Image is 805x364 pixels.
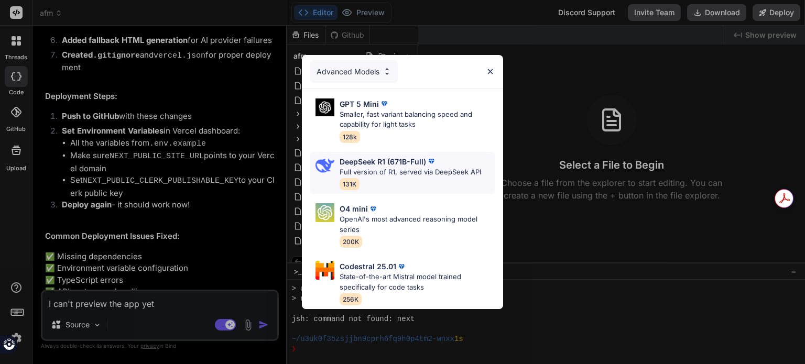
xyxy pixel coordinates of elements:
img: premium [379,98,389,109]
img: Pick Models [383,67,391,76]
p: OpenAI's most advanced reasoning model series [340,214,495,235]
img: close [486,67,495,76]
p: O4 mini [340,203,368,214]
img: premium [426,156,437,167]
img: Pick Models [316,156,334,175]
p: DeepSeek R1 (671B-Full) [340,156,426,167]
img: Pick Models [316,203,334,222]
div: Advanced Models [310,60,398,83]
span: 200K [340,236,362,248]
p: Full version of R1, served via DeepSeek API [340,167,481,178]
img: premium [396,261,407,272]
p: GPT 5 Mini [340,98,379,109]
img: premium [368,204,378,214]
span: 128k [340,131,360,143]
p: Smaller, fast variant balancing speed and capability for light tasks [340,109,495,130]
p: Codestral 25.01 [340,261,396,272]
span: 256K [340,293,362,305]
span: 131K [340,178,360,190]
p: State-of-the-art Mistral model trained specifically for code tasks [340,272,495,292]
img: Pick Models [316,261,334,280]
img: Pick Models [316,98,334,117]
